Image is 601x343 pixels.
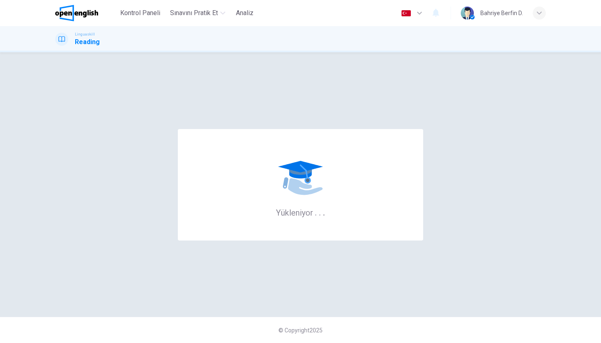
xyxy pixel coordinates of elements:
button: Analiz [232,6,258,20]
h6: . [323,205,325,218]
div: Bahriye Berfin D. [480,8,523,18]
span: Sınavını Pratik Et [170,8,218,18]
span: © Copyright 2025 [278,327,323,334]
img: tr [401,10,411,16]
img: Profile picture [461,7,474,20]
img: OpenEnglish logo [55,5,98,21]
a: OpenEnglish logo [55,5,117,21]
h1: Reading [75,37,100,47]
span: Kontrol Paneli [120,8,160,18]
span: Analiz [236,8,253,18]
h6: Yükleniyor [276,207,325,218]
h6: . [314,205,317,218]
button: Kontrol Paneli [117,6,164,20]
h6: . [318,205,321,218]
button: Sınavını Pratik Et [167,6,229,20]
span: Linguaskill [75,31,95,37]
